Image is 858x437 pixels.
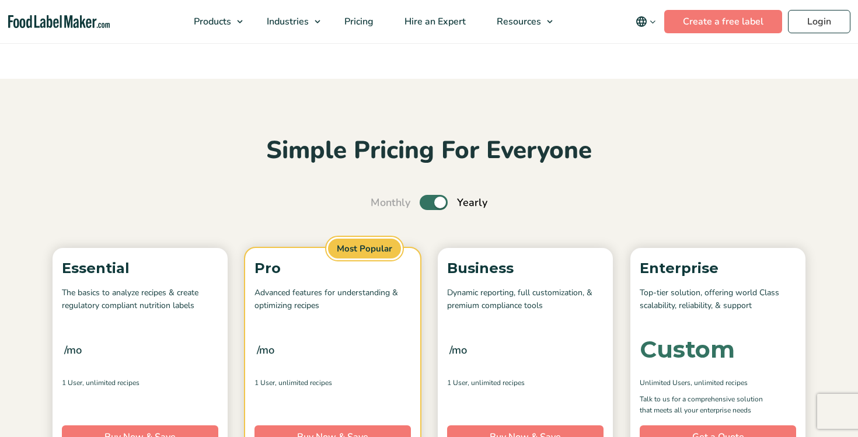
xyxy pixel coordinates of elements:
[640,377,690,388] span: Unlimited Users
[640,394,774,416] p: Talk to us for a comprehensive solution that meets all your enterprise needs
[640,286,796,313] p: Top-tier solution, offering world Class scalability, reliability, & support
[64,342,82,358] span: /mo
[401,15,467,28] span: Hire an Expert
[788,10,850,33] a: Login
[640,257,796,279] p: Enterprise
[275,377,332,388] span: , Unlimited Recipes
[62,377,82,388] span: 1 User
[190,15,232,28] span: Products
[62,286,218,313] p: The basics to analyze recipes & create regulatory compliant nutrition labels
[263,15,310,28] span: Industries
[664,10,782,33] a: Create a free label
[257,342,274,358] span: /mo
[47,135,811,167] h2: Simple Pricing For Everyone
[82,377,139,388] span: , Unlimited Recipes
[468,377,525,388] span: , Unlimited Recipes
[254,286,411,313] p: Advanced features for understanding & optimizing recipes
[326,237,403,261] span: Most Popular
[457,195,487,211] span: Yearly
[493,15,542,28] span: Resources
[62,257,218,279] p: Essential
[447,377,468,388] span: 1 User
[254,257,411,279] p: Pro
[371,195,410,211] span: Monthly
[447,257,604,279] p: Business
[640,338,735,361] div: Custom
[254,377,275,388] span: 1 User
[449,342,467,358] span: /mo
[420,195,448,210] label: Toggle
[447,286,604,313] p: Dynamic reporting, full customization, & premium compliance tools
[341,15,375,28] span: Pricing
[690,377,748,388] span: , Unlimited Recipes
